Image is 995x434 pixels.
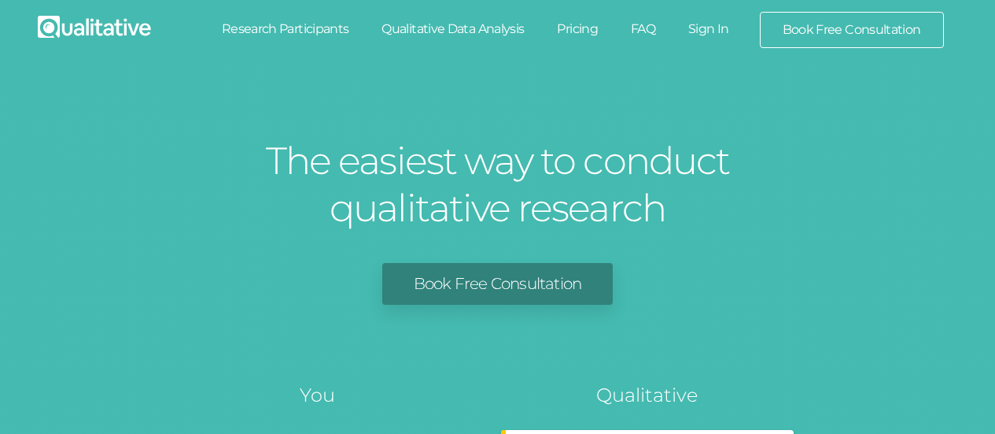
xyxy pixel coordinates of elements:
[596,384,698,406] tspan: Qualitative
[382,263,613,305] a: Book Free Consultation
[672,12,746,46] a: Sign In
[365,12,540,46] a: Qualitative Data Analysis
[262,137,734,232] h1: The easiest way to conduct qualitative research
[761,13,943,47] a: Book Free Consultation
[205,12,366,46] a: Research Participants
[614,12,672,46] a: FAQ
[38,16,151,38] img: Qualitative
[300,384,335,406] tspan: You
[540,12,614,46] a: Pricing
